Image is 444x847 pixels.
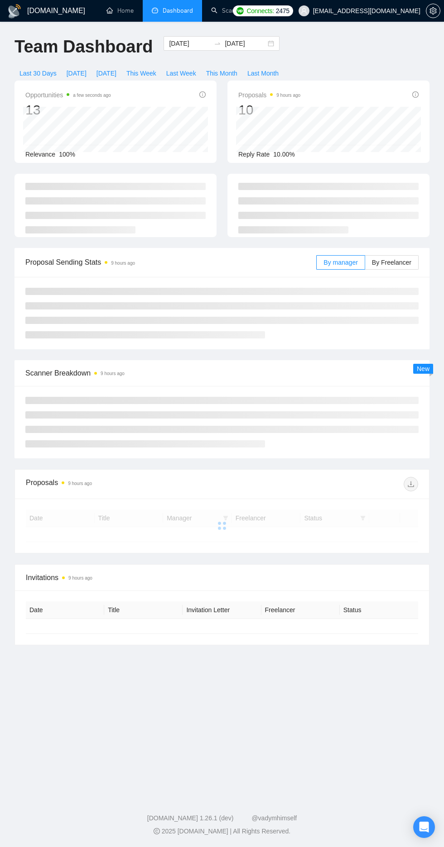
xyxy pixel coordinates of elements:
span: Proposals [238,90,300,100]
a: homeHome [106,7,134,14]
span: 100% [59,151,75,158]
span: This Month [206,68,237,78]
span: Reply Rate [238,151,270,158]
span: 2475 [276,6,290,16]
time: 9 hours ago [68,576,92,581]
span: Last Month [247,68,279,78]
span: Last 30 Days [19,68,57,78]
th: Invitation Letter [183,601,261,619]
span: [DATE] [97,68,116,78]
span: dashboard [152,7,158,14]
time: 9 hours ago [68,481,92,486]
span: swap-right [214,40,221,47]
button: This Month [201,66,242,81]
span: Proposal Sending Stats [25,257,316,268]
span: Relevance [25,151,55,158]
input: End date [225,38,266,48]
img: logo [7,4,22,19]
time: 9 hours ago [276,93,300,98]
span: 10.00% [273,151,294,158]
th: Freelancer [261,601,340,619]
span: to [214,40,221,47]
button: Last Month [242,66,284,81]
div: Proposals [26,477,222,491]
span: user [301,8,307,14]
div: 2025 [DOMAIN_NAME] | All Rights Reserved. [7,827,437,836]
span: Invitations [26,572,418,583]
span: This Week [126,68,156,78]
button: This Week [121,66,161,81]
span: copyright [154,828,160,834]
div: Open Intercom Messenger [413,816,435,838]
button: [DATE] [92,66,121,81]
a: searchScanner [211,7,245,14]
th: Date [26,601,104,619]
time: 9 hours ago [101,371,125,376]
time: a few seconds ago [73,93,111,98]
th: Title [104,601,183,619]
h1: Team Dashboard [14,36,153,57]
th: Status [340,601,418,619]
div: 10 [238,101,300,119]
span: info-circle [199,91,206,98]
a: @vadymhimself [251,814,297,822]
span: Connects: [246,6,274,16]
span: By Freelancer [372,259,411,266]
span: Opportunities [25,90,111,100]
span: info-circle [412,91,419,98]
span: Last Week [166,68,196,78]
span: By manager [323,259,357,266]
span: Dashboard [163,7,193,14]
a: [DOMAIN_NAME] 1.26.1 (dev) [147,814,234,822]
button: [DATE] [62,66,92,81]
input: Start date [169,38,210,48]
button: Last Week [161,66,201,81]
span: setting [426,7,440,14]
span: Scanner Breakdown [25,367,419,379]
span: New [417,365,430,372]
button: setting [426,4,440,18]
button: Last 30 Days [14,66,62,81]
a: setting [426,7,440,14]
div: 13 [25,101,111,119]
span: [DATE] [67,68,87,78]
time: 9 hours ago [111,261,135,266]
